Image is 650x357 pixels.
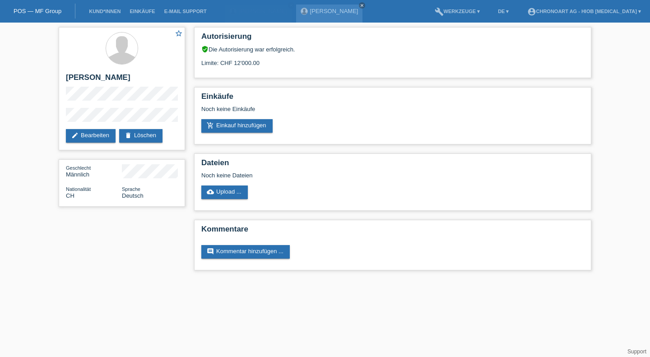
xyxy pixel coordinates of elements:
span: Geschlecht [66,165,91,171]
div: Die Autorisierung war erfolgreich. [201,46,584,53]
a: E-Mail Support [160,9,211,14]
a: close [359,2,365,9]
span: Schweiz [66,192,74,199]
a: account_circleChronoart AG - Hiob [MEDICAL_DATA] ▾ [523,9,646,14]
a: star_border [175,29,183,39]
a: add_shopping_cartEinkauf hinzufügen [201,119,273,133]
i: close [360,3,364,8]
span: Sprache [122,186,140,192]
h2: [PERSON_NAME] [66,73,178,87]
a: [PERSON_NAME] [310,8,358,14]
i: build [435,7,444,16]
i: edit [71,132,79,139]
i: star_border [175,29,183,37]
i: account_circle [527,7,536,16]
a: POS — MF Group [14,8,61,14]
h2: Einkäufe [201,92,584,106]
h2: Kommentare [201,225,584,238]
a: Kund*innen [84,9,125,14]
i: close [289,3,293,8]
div: Noch keine Einkäufe [201,106,584,119]
h2: Autorisierung [201,32,584,46]
a: close [288,2,294,9]
span: Deutsch [122,192,144,199]
a: cloud_uploadUpload ... [201,185,248,199]
span: Nationalität [66,186,91,192]
div: Noch keine Dateien [201,172,477,179]
a: commentKommentar hinzufügen ... [201,245,290,259]
a: buildWerkzeuge ▾ [430,9,485,14]
div: Limite: CHF 12'000.00 [201,53,584,66]
a: editBearbeiten [66,129,116,143]
i: delete [125,132,132,139]
a: Support [627,348,646,355]
i: add_shopping_cart [207,122,214,129]
i: cloud_upload [207,188,214,195]
i: comment [207,248,214,255]
a: [PERSON_NAME] [239,8,287,14]
h2: Dateien [201,158,584,172]
div: Männlich [66,164,122,178]
a: DE ▾ [493,9,513,14]
a: deleteLöschen [119,129,162,143]
a: Einkäufe [125,9,159,14]
i: verified_user [201,46,209,53]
